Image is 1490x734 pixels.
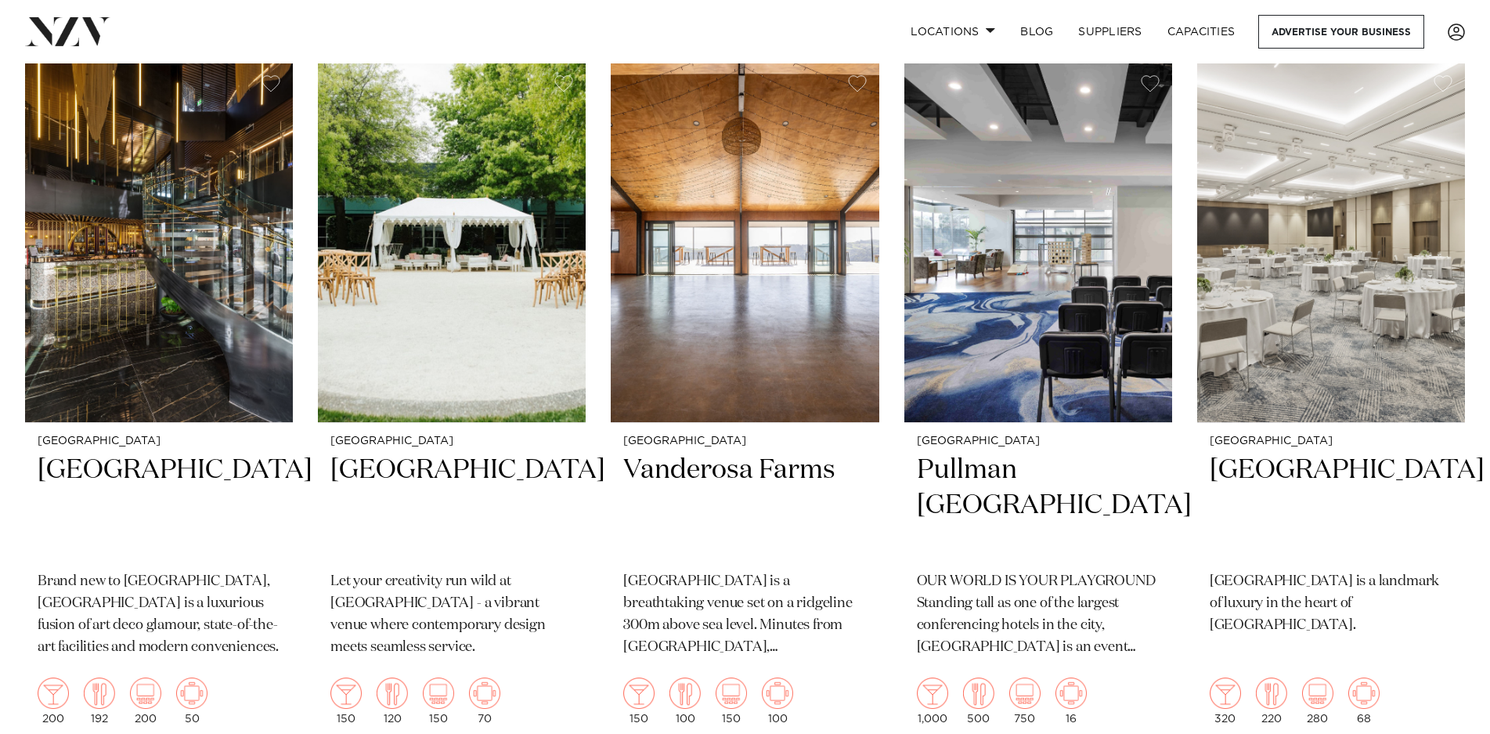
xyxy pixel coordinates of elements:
[1055,678,1087,725] div: 16
[377,678,408,709] img: dining.png
[917,453,1160,559] h2: Pullman [GEOGRAPHIC_DATA]
[469,678,500,709] img: meeting.png
[1348,678,1380,725] div: 68
[623,436,866,447] small: [GEOGRAPHIC_DATA]
[25,17,110,45] img: nzv-logo.png
[1210,453,1452,559] h2: [GEOGRAPHIC_DATA]
[623,678,655,709] img: cocktail.png
[716,678,747,725] div: 150
[330,678,362,725] div: 150
[1210,436,1452,447] small: [GEOGRAPHIC_DATA]
[38,678,69,709] img: cocktail.png
[1009,678,1041,709] img: theatre.png
[423,678,454,725] div: 150
[469,678,500,725] div: 70
[1066,15,1154,49] a: SUPPLIERS
[130,678,161,709] img: theatre.png
[623,678,655,725] div: 150
[623,571,866,659] p: [GEOGRAPHIC_DATA] is a breathtaking venue set on a ridgeline 300m above sea level. Minutes from [...
[1008,15,1066,49] a: BLOG
[917,678,948,725] div: 1,000
[762,678,793,709] img: meeting.png
[84,678,115,725] div: 192
[669,678,701,709] img: dining.png
[330,453,573,559] h2: [GEOGRAPHIC_DATA]
[130,678,161,725] div: 200
[1256,678,1287,709] img: dining.png
[1302,678,1333,725] div: 280
[38,453,280,559] h2: [GEOGRAPHIC_DATA]
[423,678,454,709] img: theatre.png
[38,571,280,659] p: Brand new to [GEOGRAPHIC_DATA], [GEOGRAPHIC_DATA] is a luxurious fusion of art deco glamour, stat...
[917,571,1160,659] p: OUR WORLD IS YOUR PLAYGROUND Standing tall as one of the largest conferencing hotels in the city,...
[38,678,69,725] div: 200
[176,678,207,709] img: meeting.png
[762,678,793,725] div: 100
[38,436,280,447] small: [GEOGRAPHIC_DATA]
[377,678,408,725] div: 120
[1210,678,1241,709] img: cocktail.png
[917,436,1160,447] small: [GEOGRAPHIC_DATA]
[1256,678,1287,725] div: 220
[716,678,747,709] img: theatre.png
[1055,678,1087,709] img: meeting.png
[963,678,994,725] div: 500
[963,678,994,709] img: dining.png
[898,15,1008,49] a: Locations
[330,571,573,659] p: Let your creativity run wild at [GEOGRAPHIC_DATA] - a vibrant venue where contemporary design mee...
[1155,15,1248,49] a: Capacities
[1210,571,1452,637] p: [GEOGRAPHIC_DATA] is a landmark of luxury in the heart of [GEOGRAPHIC_DATA].
[1210,678,1241,725] div: 320
[917,678,948,709] img: cocktail.png
[623,453,866,559] h2: Vanderosa Farms
[1258,15,1424,49] a: Advertise your business
[1348,678,1380,709] img: meeting.png
[84,678,115,709] img: dining.png
[330,436,573,447] small: [GEOGRAPHIC_DATA]
[330,678,362,709] img: cocktail.png
[1009,678,1041,725] div: 750
[669,678,701,725] div: 100
[176,678,207,725] div: 50
[1302,678,1333,709] img: theatre.png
